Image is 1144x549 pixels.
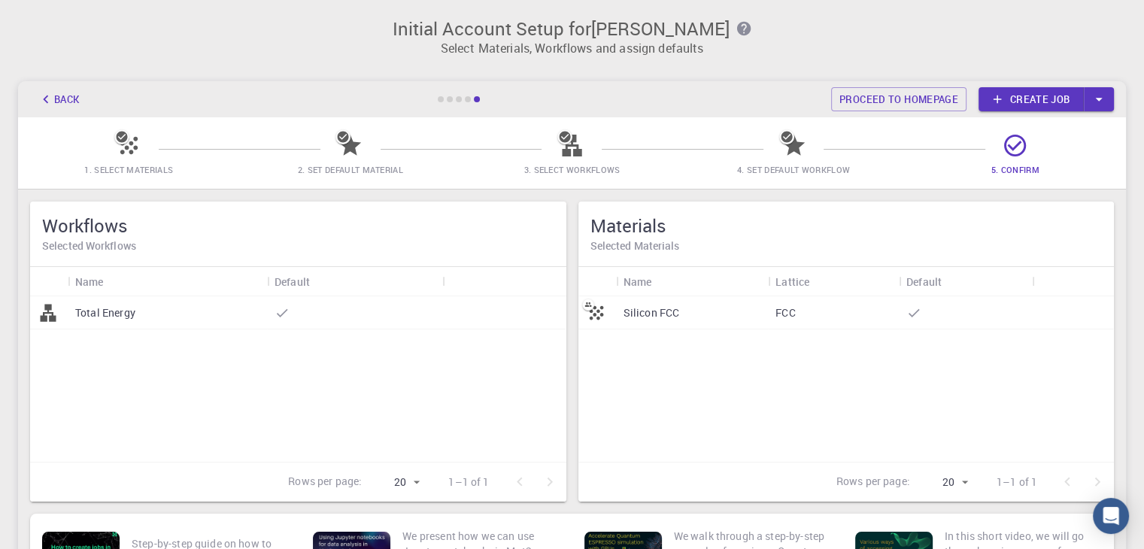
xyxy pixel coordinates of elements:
[288,474,362,491] p: Rows per page:
[448,475,489,490] p: 1–1 of 1
[84,164,173,175] span: 1. Select Materials
[775,267,809,296] div: Lattice
[368,472,424,493] div: 20
[831,87,966,111] a: Proceed to homepage
[275,267,310,296] div: Default
[997,475,1037,490] p: 1–1 of 1
[27,39,1117,57] p: Select Materials, Workflows and assign defaults
[42,214,554,238] h5: Workflows
[523,164,620,175] span: 3. Select Workflows
[1093,498,1129,534] div: Open Intercom Messenger
[75,305,135,320] p: Total Energy
[75,267,104,296] div: Name
[651,269,675,293] button: Sort
[27,18,1117,39] h3: Initial Account Setup for [PERSON_NAME]
[906,267,942,296] div: Default
[991,164,1039,175] span: 5. Confirm
[624,267,652,296] div: Name
[768,267,899,296] div: Lattice
[298,164,403,175] span: 2. Set Default Material
[68,267,267,296] div: Name
[737,164,850,175] span: 4. Set Default Workflow
[104,269,128,293] button: Sort
[578,267,616,296] div: Icon
[267,267,442,296] div: Default
[899,267,1032,296] div: Default
[590,238,1103,254] h6: Selected Materials
[809,269,833,293] button: Sort
[624,305,680,320] p: Silicon FCC
[916,472,973,493] div: 20
[775,305,795,320] p: FCC
[616,267,769,296] div: Name
[310,269,334,293] button: Sort
[42,238,554,254] h6: Selected Workflows
[30,87,87,111] button: Back
[836,474,910,491] p: Rows per page:
[590,214,1103,238] h5: Materials
[942,269,966,293] button: Sort
[979,87,1084,111] a: Create job
[30,267,68,296] div: Icon
[29,11,83,24] span: Podrška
